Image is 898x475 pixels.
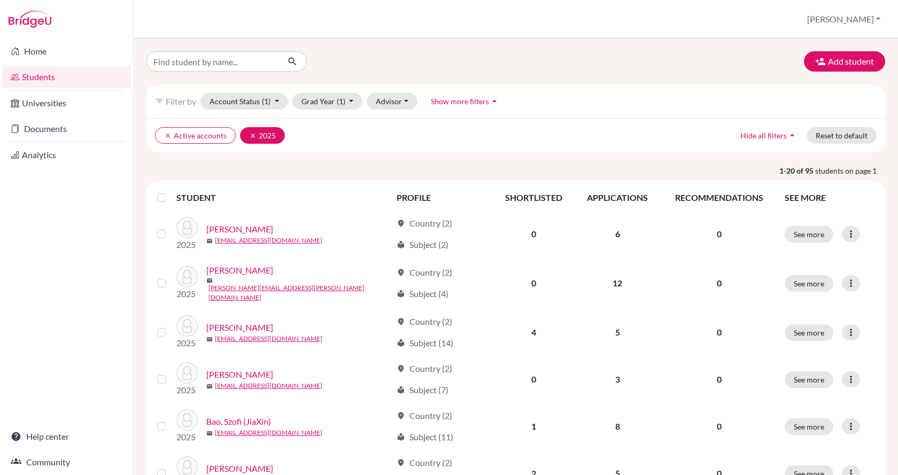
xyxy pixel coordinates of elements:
[176,238,198,251] p: 2025
[397,362,452,375] div: Country (2)
[667,228,772,240] p: 0
[155,127,236,144] button: clearActive accounts
[493,309,575,356] td: 4
[155,97,164,105] i: filter_list
[575,309,661,356] td: 5
[206,415,271,428] a: Bao, Szofi (JiaXin)
[2,41,131,62] a: Home
[397,431,453,443] div: Subject (11)
[785,418,833,435] button: See more
[2,92,131,114] a: Universities
[667,277,772,290] p: 0
[397,337,453,349] div: Subject (14)
[804,51,885,72] button: Add student
[206,264,273,277] a: [PERSON_NAME]
[397,384,448,396] div: Subject (7)
[215,334,322,344] a: [EMAIL_ADDRESS][DOMAIN_NAME]
[206,368,273,381] a: [PERSON_NAME]
[667,420,772,433] p: 0
[2,118,131,139] a: Documents
[397,433,405,441] span: local_library
[2,426,131,447] a: Help center
[215,428,322,438] a: [EMAIL_ADDRESS][DOMAIN_NAME]
[397,238,448,251] div: Subject (2)
[575,211,661,258] td: 6
[493,185,575,211] th: SHORTLISTED
[493,211,575,258] td: 0
[176,431,198,443] p: 2025
[176,185,390,211] th: STUDENT
[176,384,198,396] p: 2025
[575,356,661,403] td: 3
[667,326,772,339] p: 0
[493,403,575,450] td: 1
[176,217,198,238] img: Ágoston, András
[397,266,452,279] div: Country (2)
[807,127,877,144] button: Reset to default
[740,131,787,140] span: Hide all filters
[667,373,772,386] p: 0
[397,458,405,467] span: location_on
[249,132,257,139] i: clear
[176,287,198,300] p: 2025
[176,266,198,287] img: Antosz, Lea
[397,287,448,300] div: Subject (4)
[208,283,392,302] a: [PERSON_NAME][EMAIL_ADDRESS][PERSON_NAME][DOMAIN_NAME]
[575,185,661,211] th: APPLICATIONS
[731,127,807,144] button: Hide all filtersarrow_drop_up
[431,97,489,106] span: Show more filters
[146,51,279,72] input: Find student by name...
[493,258,575,309] td: 0
[215,236,322,245] a: [EMAIL_ADDRESS][DOMAIN_NAME]
[176,409,198,431] img: Bao, Szofi (JiaXin)
[206,223,273,236] a: [PERSON_NAME]
[489,96,500,106] i: arrow_drop_up
[164,132,172,139] i: clear
[397,409,452,422] div: Country (2)
[802,9,885,29] button: [PERSON_NAME]
[206,336,213,342] span: mail
[422,93,509,110] button: Show more filtersarrow_drop_up
[2,144,131,166] a: Analytics
[262,97,270,106] span: (1)
[787,130,798,141] i: arrow_drop_up
[397,240,405,249] span: local_library
[785,275,833,292] button: See more
[785,324,833,341] button: See more
[778,185,881,211] th: SEE MORE
[200,93,288,110] button: Account Status(1)
[176,362,198,384] img: Balázs, Réka
[367,93,417,110] button: Advisor
[493,356,575,403] td: 0
[337,97,345,106] span: (1)
[176,337,198,349] p: 2025
[206,238,213,244] span: mail
[575,258,661,309] td: 12
[176,315,198,337] img: Balázs, Bori
[785,226,833,243] button: See more
[397,290,405,298] span: local_library
[206,430,213,437] span: mail
[815,165,885,176] span: students on page 1
[206,383,213,390] span: mail
[661,185,778,211] th: RECOMMENDATIONS
[292,93,363,110] button: Grad Year(1)
[397,386,405,394] span: local_library
[779,165,815,176] strong: 1-20 of 95
[2,451,131,473] a: Community
[575,403,661,450] td: 8
[166,96,196,106] span: Filter by
[397,315,452,328] div: Country (2)
[9,11,51,28] img: Bridge-U
[206,277,213,284] span: mail
[390,185,493,211] th: PROFILE
[397,217,452,230] div: Country (2)
[397,317,405,326] span: location_on
[206,462,273,475] a: [PERSON_NAME]
[2,66,131,88] a: Students
[397,364,405,373] span: location_on
[785,371,833,388] button: See more
[240,127,285,144] button: clear2025
[397,456,452,469] div: Country (2)
[397,219,405,228] span: location_on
